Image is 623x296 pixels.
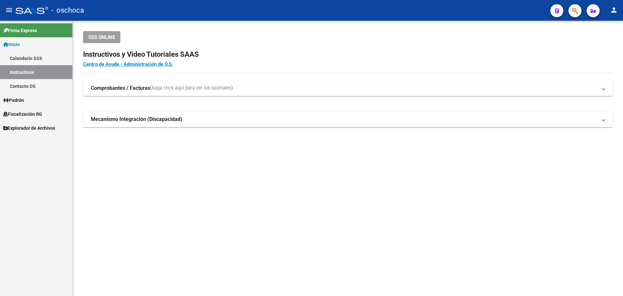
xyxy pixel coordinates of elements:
[91,116,182,123] strong: Mecanismo Integración (Discapacidad)
[150,85,233,92] span: (haga click aquí para ver los tutoriales)
[3,41,20,48] span: Inicio
[83,31,120,43] button: SSS ONLINE
[3,124,55,132] span: Explorador de Archivos
[51,3,84,18] span: - oschoca
[3,27,37,34] span: Firma Express
[3,111,42,118] span: Fiscalización RG
[610,6,618,14] mat-icon: person
[5,6,13,14] mat-icon: menu
[3,97,24,104] span: Padrón
[83,112,613,127] mat-expansion-panel-header: Mecanismo Integración (Discapacidad)
[91,85,150,92] strong: Comprobantes / Facturas
[83,48,613,61] h2: Instructivos y Video Tutoriales SAAS
[83,61,173,67] a: Centro de Ayuda - Administración de O.S.
[601,274,617,290] iframe: Intercom live chat
[88,34,115,40] span: SSS ONLINE
[83,80,613,96] mat-expansion-panel-header: Comprobantes / Facturas(haga click aquí para ver los tutoriales)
